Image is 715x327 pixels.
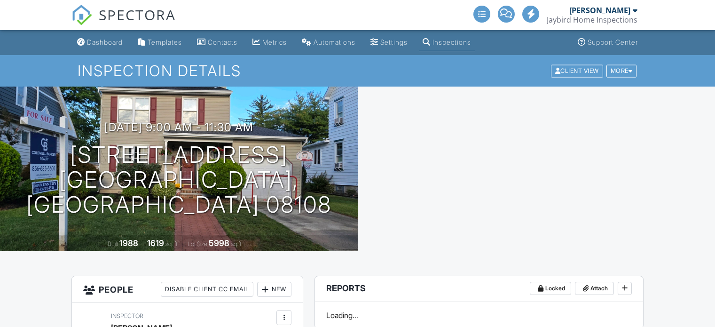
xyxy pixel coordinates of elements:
div: Settings [380,38,408,46]
div: Templates [148,38,182,46]
a: Automations (Advanced) [298,34,359,51]
a: Templates [134,34,186,51]
h3: People [72,276,303,303]
img: The Best Home Inspection Software - Spectora [71,5,92,25]
a: Dashboard [73,34,126,51]
a: Inspections [419,34,475,51]
h1: [STREET_ADDRESS] [GEOGRAPHIC_DATA], [GEOGRAPHIC_DATA] 08108 [15,143,343,217]
div: New [257,282,291,297]
div: 1988 [119,238,138,248]
span: sq. ft. [165,240,179,247]
span: SPECTORA [99,5,176,24]
div: 5998 [209,238,229,248]
div: Contacts [208,38,237,46]
div: Client View [551,64,603,77]
div: 1619 [147,238,164,248]
a: Metrics [249,34,291,51]
div: Disable Client CC Email [161,282,253,297]
a: Settings [367,34,411,51]
div: Metrics [262,38,287,46]
a: SPECTORA [71,13,176,32]
span: Inspector [111,312,143,319]
a: Contacts [193,34,241,51]
span: Built [108,240,118,247]
div: Jaybird Home Inspections [547,15,637,24]
a: Client View [550,67,605,74]
div: More [606,64,637,77]
a: Support Center [574,34,642,51]
div: [PERSON_NAME] [569,6,630,15]
h3: [DATE] 9:00 am - 11:30 am [104,121,253,134]
div: Support Center [588,38,638,46]
div: Automations [314,38,355,46]
div: Dashboard [87,38,123,46]
div: Inspections [432,38,471,46]
h1: Inspection Details [78,63,637,79]
span: Lot Size [188,240,207,247]
span: sq.ft. [231,240,243,247]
